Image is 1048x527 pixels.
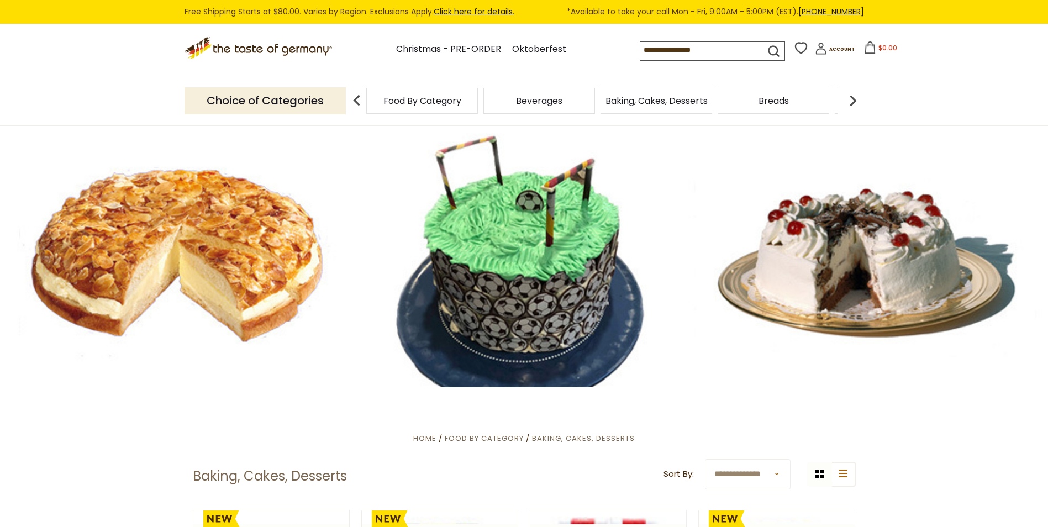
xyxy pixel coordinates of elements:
a: Christmas - PRE-ORDER [396,42,501,57]
img: previous arrow [346,89,368,112]
a: Account [815,43,855,59]
span: $0.00 [878,43,897,52]
a: Food By Category [383,97,461,105]
a: [PHONE_NUMBER] [798,6,864,17]
a: Oktoberfest [512,42,566,57]
a: Food By Category [445,433,524,444]
button: $0.00 [857,41,904,58]
label: Sort By: [663,467,694,481]
span: Account [829,46,855,52]
a: Baking, Cakes, Desserts [605,97,708,105]
a: Home [413,433,436,444]
a: Click here for details. [434,6,514,17]
p: Choice of Categories [185,87,346,114]
a: Baking, Cakes, Desserts [532,433,635,444]
h1: Baking, Cakes, Desserts [193,468,347,484]
span: *Available to take your call Mon - Fri, 9:00AM - 5:00PM (EST). [567,6,864,18]
img: next arrow [842,89,864,112]
a: Beverages [516,97,562,105]
a: Breads [759,97,789,105]
div: Free Shipping Starts at $80.00. Varies by Region. Exclusions Apply. [185,6,864,18]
